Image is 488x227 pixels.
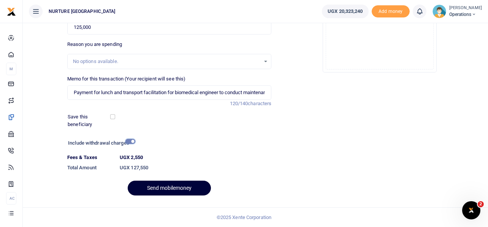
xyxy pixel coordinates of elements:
input: Enter extra information [67,85,272,100]
span: NURTURE [GEOGRAPHIC_DATA] [46,8,119,15]
li: Ac [6,192,16,205]
label: UGX 2,550 [120,154,143,161]
span: 2 [478,201,484,207]
span: Operations [449,11,482,18]
span: 120/140 [230,101,248,106]
dt: Fees & Taxes [64,154,117,161]
li: Toup your wallet [372,5,410,18]
iframe: Intercom live chat [462,201,480,219]
li: M [6,63,16,75]
li: Wallet ballance [319,5,371,18]
a: Add money [372,8,410,14]
label: Reason you are spending [67,41,122,48]
h6: Total Amount [67,165,114,171]
img: logo-small [7,7,16,16]
a: UGX 20,323,240 [322,5,368,18]
img: profile-user [433,5,446,18]
div: No options available. [73,58,261,65]
h6: UGX 127,550 [120,165,271,171]
span: Add money [372,5,410,18]
button: Send mobilemoney [128,181,211,195]
span: UGX 20,323,240 [328,8,363,15]
a: logo-small logo-large logo-large [7,8,16,14]
label: Memo for this transaction (Your recipient will see this) [67,75,186,83]
a: profile-user [PERSON_NAME] Operations [433,5,482,18]
input: UGX [67,20,272,35]
label: Save this beneficiary [68,113,112,128]
small: [PERSON_NAME] [449,5,482,11]
span: characters [248,101,271,106]
h6: Include withdrawal charges [68,140,132,146]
